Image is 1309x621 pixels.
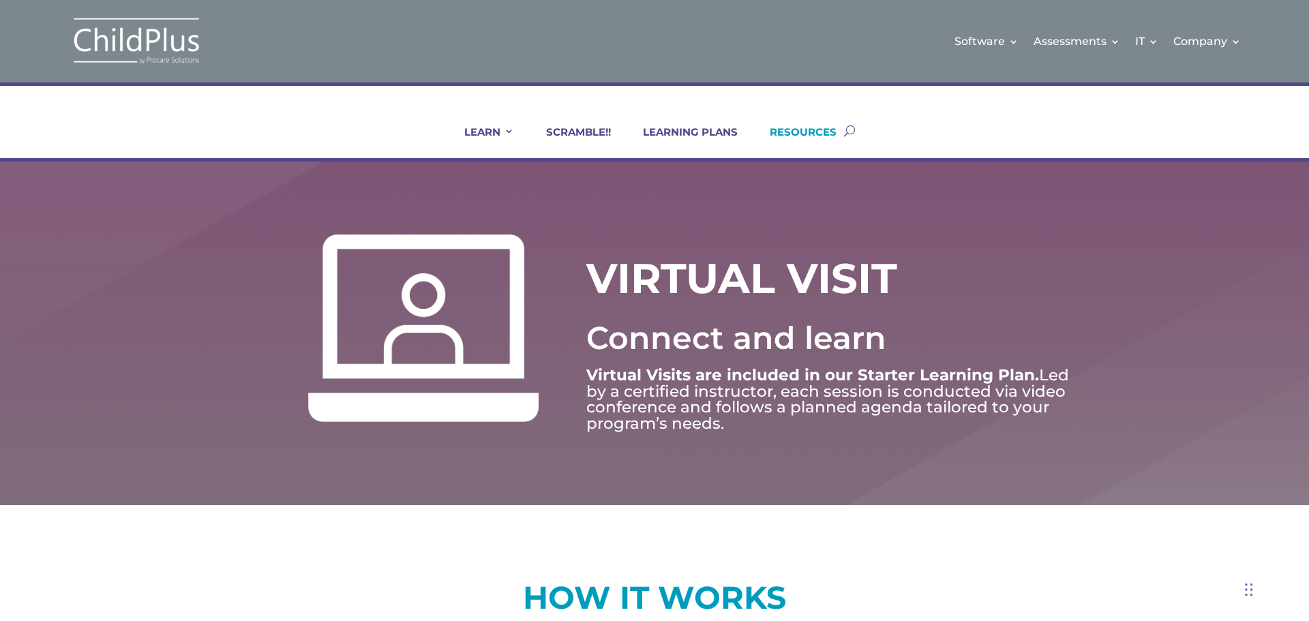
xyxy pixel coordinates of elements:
a: Software [954,14,1019,69]
img: virtual-visit-white [308,234,539,422]
div: Drag [1245,569,1253,610]
span: Led by a certified instructor, each session is conducted via video conference and follows a plann... [586,365,1069,433]
iframe: Chat Widget [1086,474,1309,621]
p: Connect and learn [586,308,1091,367]
strong: Virtual Visits are included in our Starter Learning Plan. [586,365,1039,384]
a: IT [1135,14,1158,69]
a: SCRAMBLE!! [529,125,611,158]
h1: VIRTUAL VISIT [586,252,948,312]
a: Assessments [1034,14,1120,69]
a: LEARN [447,125,514,158]
a: Company [1173,14,1241,69]
a: RESOURCES [753,125,837,158]
a: LEARNING PLANS [626,125,738,158]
